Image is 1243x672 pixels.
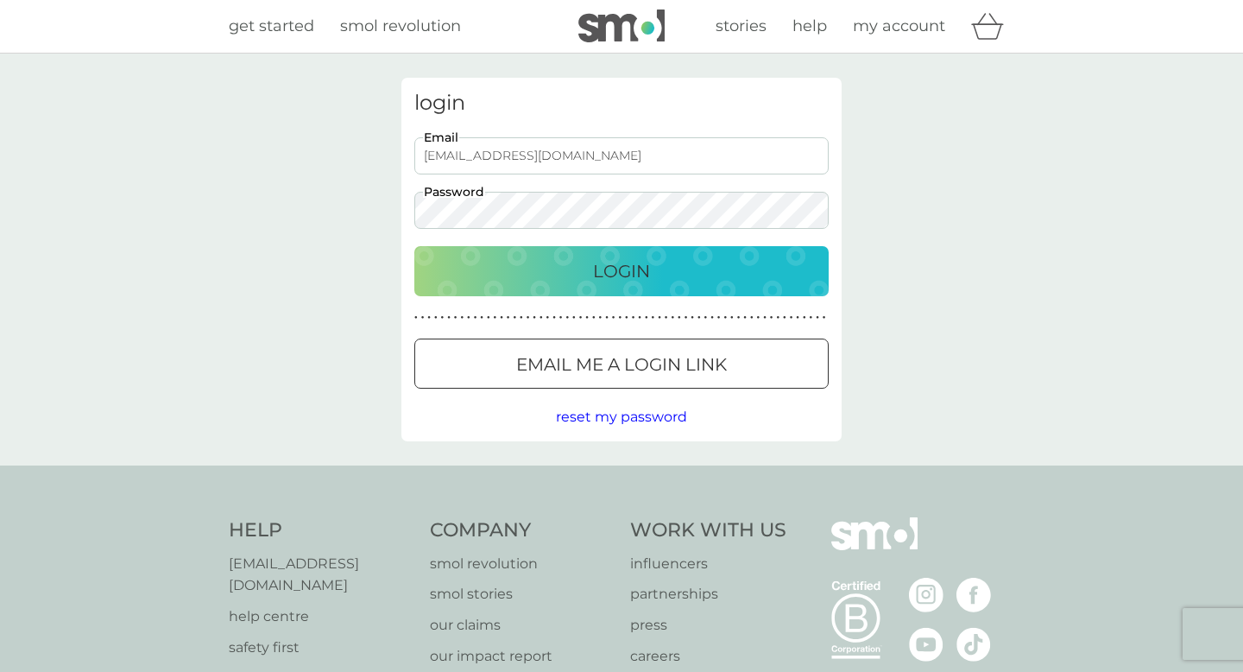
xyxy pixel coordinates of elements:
[630,614,786,637] p: press
[605,314,609,322] p: ●
[630,645,786,668] a: careers
[638,314,641,322] p: ●
[229,605,413,628] p: help centre
[527,314,530,322] p: ●
[454,314,457,322] p: ●
[678,314,681,322] p: ●
[697,314,701,322] p: ●
[430,583,614,605] a: smol stories
[340,16,461,35] span: smol revolution
[229,16,314,35] span: get started
[704,314,708,322] p: ●
[717,314,721,322] p: ●
[414,91,829,116] h3: login
[645,314,648,322] p: ●
[816,314,819,322] p: ●
[632,314,635,322] p: ●
[441,314,445,322] p: ●
[585,314,589,322] p: ●
[229,14,314,39] a: get started
[685,314,688,322] p: ●
[618,314,621,322] p: ●
[430,553,614,575] a: smol revolution
[592,314,596,322] p: ●
[803,314,806,322] p: ●
[539,314,543,322] p: ●
[716,16,767,35] span: stories
[757,314,760,322] p: ●
[783,314,786,322] p: ●
[578,10,665,42] img: smol
[612,314,615,322] p: ●
[572,314,576,322] p: ●
[652,314,655,322] p: ●
[533,314,536,322] p: ●
[229,637,413,659] a: safety first
[414,246,829,296] button: Login
[665,314,668,322] p: ●
[691,314,694,322] p: ●
[971,9,1014,43] div: basket
[730,314,734,322] p: ●
[579,314,583,322] p: ●
[810,314,813,322] p: ●
[593,257,650,285] p: Login
[956,627,991,662] img: visit the smol Tiktok page
[556,409,687,425] span: reset my password
[630,583,786,605] a: partnerships
[853,16,945,35] span: my account
[467,314,470,322] p: ●
[853,14,945,39] a: my account
[770,314,773,322] p: ●
[743,314,747,322] p: ●
[507,314,510,322] p: ●
[599,314,603,322] p: ●
[776,314,779,322] p: ●
[480,314,483,322] p: ●
[546,314,550,322] p: ●
[421,314,425,322] p: ●
[474,314,477,322] p: ●
[710,314,714,322] p: ●
[460,314,464,322] p: ●
[414,314,418,322] p: ●
[434,314,438,322] p: ●
[552,314,556,322] p: ●
[513,314,516,322] p: ●
[447,314,451,322] p: ●
[625,314,628,322] p: ●
[796,314,799,322] p: ●
[229,553,413,597] a: [EMAIL_ADDRESS][DOMAIN_NAME]
[831,517,918,576] img: smol
[520,314,523,322] p: ●
[763,314,767,322] p: ●
[790,314,793,322] p: ●
[340,14,461,39] a: smol revolution
[430,645,614,668] a: our impact report
[430,614,614,637] a: our claims
[494,314,497,322] p: ●
[516,351,727,378] p: Email me a login link
[792,14,827,39] a: help
[716,14,767,39] a: stories
[737,314,741,322] p: ●
[658,314,661,322] p: ●
[630,553,786,575] a: influencers
[956,578,991,612] img: visit the smol Facebook page
[750,314,754,322] p: ●
[500,314,503,322] p: ●
[909,627,943,662] img: visit the smol Youtube page
[487,314,490,322] p: ●
[792,16,827,35] span: help
[430,517,614,544] h4: Company
[559,314,563,322] p: ●
[671,314,674,322] p: ●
